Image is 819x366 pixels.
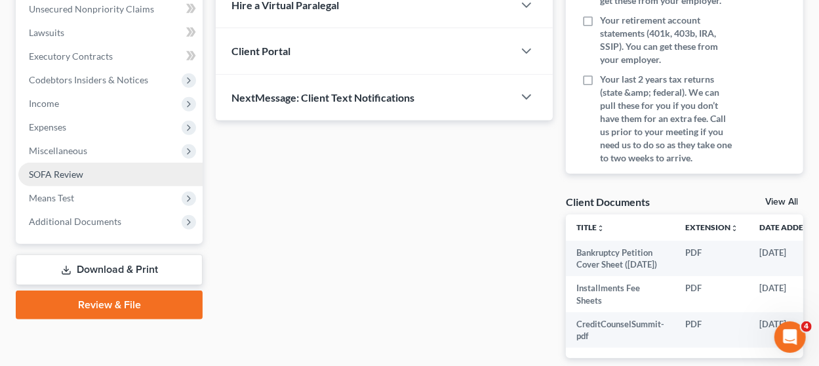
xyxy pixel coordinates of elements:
[18,163,203,186] a: SOFA Review
[675,276,749,312] td: PDF
[16,254,203,285] a: Download & Print
[774,321,806,353] iframe: Intercom live chat
[231,45,290,57] span: Client Portal
[675,241,749,277] td: PDF
[18,21,203,45] a: Lawsuits
[29,145,87,156] span: Miscellaneous
[600,73,732,165] span: Your last 2 years tax returns (state &amp; federal). We can pull these for you if you don’t have ...
[29,121,66,132] span: Expenses
[576,222,605,232] a: Titleunfold_more
[231,91,414,104] span: NextMessage: Client Text Notifications
[29,192,74,203] span: Means Test
[29,169,83,180] span: SOFA Review
[600,14,732,66] span: Your retirement account statements (401k, 403b, IRA, SSIP). You can get these from your employer.
[16,291,203,319] a: Review & File
[765,197,798,207] a: View All
[29,98,59,109] span: Income
[685,222,738,232] a: Extensionunfold_more
[566,276,675,312] td: Installments Fee Sheets
[29,27,64,38] span: Lawsuits
[600,171,732,250] span: Credit counseling certificate. You must complete it before filing. Call [PHONE_NUMBER]. Call us i...
[675,312,749,348] td: PDF
[801,321,812,332] span: 4
[29,3,154,14] span: Unsecured Nonpriority Claims
[18,45,203,68] a: Executory Contracts
[29,51,113,62] span: Executory Contracts
[566,241,675,277] td: Bankruptcy Petition Cover Sheet ([DATE])
[566,312,675,348] td: CreditCounselSummit-pdf
[29,216,121,227] span: Additional Documents
[29,74,148,85] span: Codebtors Insiders & Notices
[597,224,605,232] i: unfold_more
[566,195,650,209] div: Client Documents
[730,224,738,232] i: unfold_more
[759,222,818,232] a: Date Added expand_more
